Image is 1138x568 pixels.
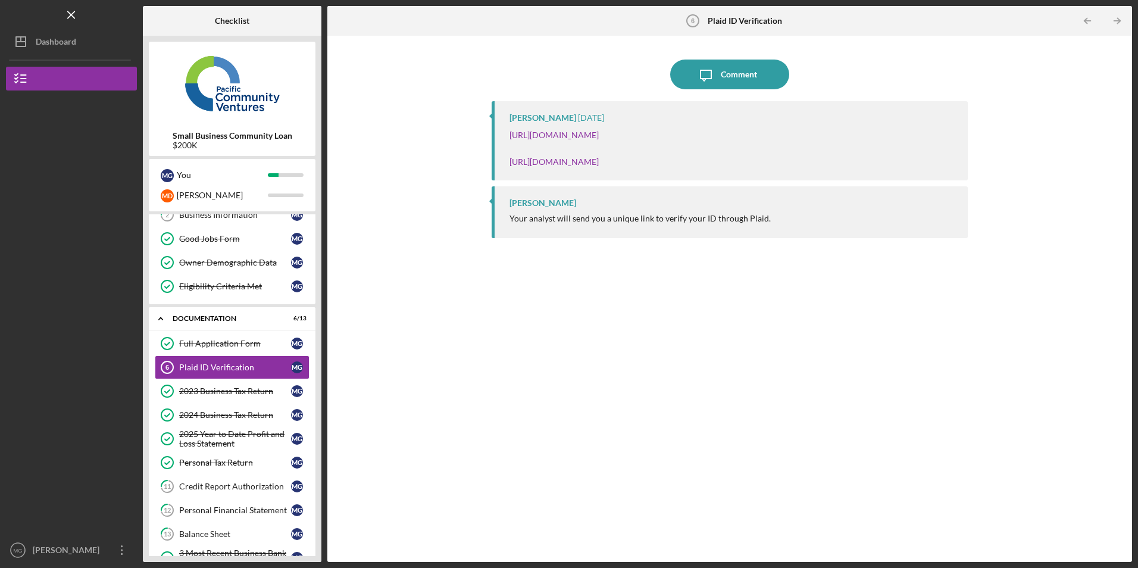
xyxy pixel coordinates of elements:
[509,157,599,167] a: [URL][DOMAIN_NAME]
[155,427,309,451] a: 2025 Year to Date Profit and Loss StatementMG
[155,379,309,403] a: 2023 Business Tax ReturnMG
[690,17,694,24] tspan: 6
[509,198,576,208] div: [PERSON_NAME]
[13,547,22,554] text: MG
[291,280,303,292] div: M G
[578,113,604,123] time: 2025-08-25 21:05
[721,60,757,89] div: Comment
[177,185,268,205] div: [PERSON_NAME]
[179,505,291,515] div: Personal Financial Statement
[291,233,303,245] div: M G
[291,409,303,421] div: M G
[179,210,291,220] div: Business Information
[177,165,268,185] div: You
[291,361,303,373] div: M G
[155,274,309,298] a: Eligibility Criteria MetMG
[155,227,309,251] a: Good Jobs FormMG
[179,258,291,267] div: Owner Demographic Data
[179,429,291,448] div: 2025 Year to Date Profit and Loss Statement
[509,130,599,140] a: [URL][DOMAIN_NAME]
[179,386,291,396] div: 2023 Business Tax Return
[179,282,291,291] div: Eligibility Criteria Met
[164,483,171,491] tspan: 11
[164,507,171,514] tspan: 12
[291,480,303,492] div: M G
[179,458,291,467] div: Personal Tax Return
[161,169,174,182] div: M G
[179,363,291,372] div: Plaid ID Verification
[708,16,782,26] b: Plaid ID Verification
[285,315,307,322] div: 6 / 13
[291,257,303,269] div: M G
[155,522,309,546] a: 13Balance SheetMG
[165,364,169,371] tspan: 6
[155,251,309,274] a: Owner Demographic DataMG
[30,538,107,565] div: [PERSON_NAME]
[179,410,291,420] div: 2024 Business Tax Return
[179,548,291,567] div: 3 Most Recent Business Bank Statements
[291,209,303,221] div: M G
[161,189,174,202] div: M D
[149,48,315,119] img: Product logo
[670,60,789,89] button: Comment
[155,355,309,379] a: 6Plaid ID VerificationMG
[164,530,171,538] tspan: 13
[179,339,291,348] div: Full Application Form
[155,403,309,427] a: 2024 Business Tax ReturnMG
[509,113,576,123] div: [PERSON_NAME]
[179,234,291,244] div: Good Jobs Form
[155,332,309,355] a: Full Application FormMG
[291,385,303,397] div: M G
[155,475,309,498] a: 11Credit Report AuthorizationMG
[291,552,303,564] div: M G
[291,338,303,349] div: M G
[291,504,303,516] div: M G
[155,451,309,475] a: Personal Tax ReturnMG
[291,457,303,469] div: M G
[173,131,292,141] b: Small Business Community Loan
[215,16,249,26] b: Checklist
[36,30,76,57] div: Dashboard
[173,315,277,322] div: Documentation
[155,203,309,227] a: 2Business InformationMG
[6,538,137,562] button: MG[PERSON_NAME]
[291,528,303,540] div: M G
[165,211,169,219] tspan: 2
[509,214,771,223] div: Your analyst will send you a unique link to verify your ID through Plaid.
[6,30,137,54] button: Dashboard
[155,498,309,522] a: 12Personal Financial StatementMG
[173,141,292,150] div: $200K
[291,433,303,445] div: M G
[179,482,291,491] div: Credit Report Authorization
[179,529,291,539] div: Balance Sheet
